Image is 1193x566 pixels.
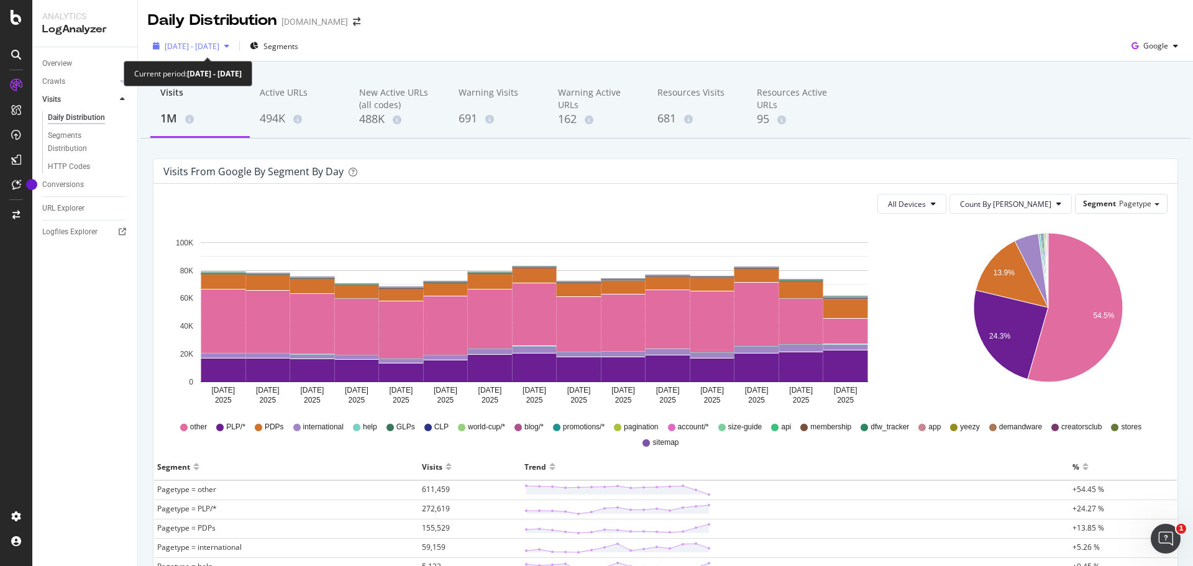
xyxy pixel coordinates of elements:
div: Visits from google by Segment by Day [163,165,344,178]
text: [DATE] [611,386,635,395]
text: 80K [180,267,193,275]
span: GLPs [396,422,415,432]
text: 2025 [793,396,810,404]
div: Segment [157,457,190,477]
div: Crawls [42,75,65,88]
text: [DATE] [745,386,769,395]
span: 155,529 [422,523,450,533]
div: % [1072,457,1079,477]
text: [DATE] [345,386,368,395]
span: 59,159 [422,542,446,552]
span: world-cup/* [468,422,505,432]
div: Conversions [42,178,84,191]
span: +24.27 % [1072,503,1104,514]
div: 494K [260,111,339,127]
span: 1 [1176,524,1186,534]
a: Overview [42,57,129,70]
a: HTTP Codes [48,160,129,173]
div: Current period: [134,66,242,81]
text: [DATE] [434,386,457,395]
div: Tooltip anchor [26,179,37,190]
a: Conversions [42,178,129,191]
div: 691 [459,111,538,127]
span: +13.85 % [1072,523,1104,533]
button: Count By [PERSON_NAME] [949,194,1072,214]
text: [DATE] [390,386,413,395]
text: 2025 [748,396,765,404]
text: 2025 [215,396,232,404]
div: Visits [160,86,240,110]
text: 2025 [570,396,587,404]
div: Visits [42,93,61,106]
div: 162 [558,111,638,127]
a: Daily Distribution [48,111,129,124]
span: account/* [678,422,709,432]
text: 2025 [659,396,676,404]
div: Segments Distribution [48,129,117,155]
span: dfw_tracker [871,422,909,432]
text: [DATE] [300,386,324,395]
text: [DATE] [523,386,546,395]
div: Trend [524,457,546,477]
span: PLP/* [226,422,245,432]
button: Segments [245,36,303,56]
div: arrow-right-arrow-left [353,17,360,26]
span: Pagetype = other [157,484,216,495]
div: 488K [359,111,439,127]
span: api [781,422,791,432]
span: yeezy [960,422,979,432]
span: Pagetype = PDPs [157,523,216,533]
text: [DATE] [567,386,591,395]
text: 2025 [349,396,365,404]
a: Visits [42,93,116,106]
text: [DATE] [656,386,680,395]
span: blog/* [524,422,544,432]
span: All Devices [888,199,926,209]
text: 2025 [259,396,276,404]
text: 2025 [304,396,321,404]
text: 2025 [393,396,409,404]
button: Google [1127,36,1183,56]
span: international [303,422,344,432]
span: CLP [434,422,449,432]
text: [DATE] [478,386,502,395]
span: [DATE] - [DATE] [165,41,219,52]
span: Pagetype = international [157,542,242,552]
b: [DATE] - [DATE] [187,68,242,79]
a: Logfiles Explorer [42,226,129,239]
span: stores [1121,422,1141,432]
span: help [363,422,377,432]
text: 60K [180,294,193,303]
text: 100K [176,239,193,247]
div: Visits [422,457,442,477]
span: +5.26 % [1072,542,1100,552]
text: 24.3% [989,332,1010,340]
div: 1M [160,111,240,127]
text: 0 [189,378,193,386]
span: Google [1143,40,1168,51]
div: LogAnalyzer [42,22,127,37]
div: Daily Distribution [48,111,105,124]
span: Pagetype = PLP/* [157,503,217,514]
text: [DATE] [211,386,235,395]
span: size-guide [728,422,762,432]
text: 40K [180,322,193,331]
svg: A chart. [163,224,905,410]
span: app [928,422,941,432]
div: Resources Active URLs [757,86,836,111]
span: Count By Day [960,199,1051,209]
span: promotions/* [563,422,605,432]
div: Active URLs [260,86,339,110]
div: Daily Distribution [148,10,277,31]
div: 681 [657,111,737,127]
text: 2025 [526,396,543,404]
div: 95 [757,111,836,127]
button: [DATE] - [DATE] [148,36,234,56]
text: 2025 [482,396,498,404]
text: [DATE] [256,386,280,395]
a: Segments Distribution [48,129,129,155]
a: URL Explorer [42,202,129,215]
div: Overview [42,57,72,70]
span: membership [810,422,851,432]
